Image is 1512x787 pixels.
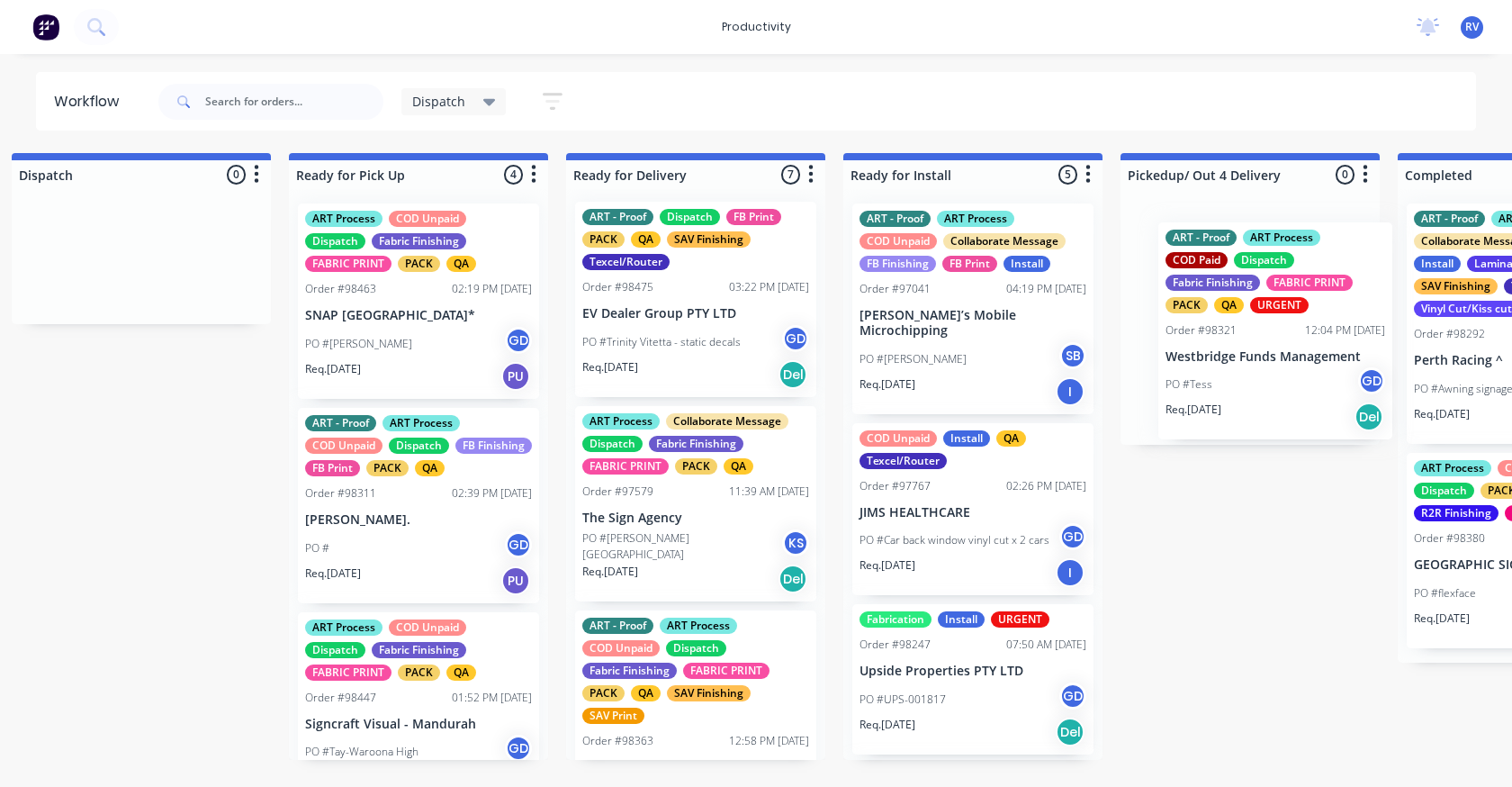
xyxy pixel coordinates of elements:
[412,92,465,111] span: Dispatch
[32,14,59,41] img: Factory
[1465,19,1479,35] span: RV
[713,14,800,41] div: productivity
[205,84,383,120] input: Search for orders...
[54,91,128,113] div: Workflow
